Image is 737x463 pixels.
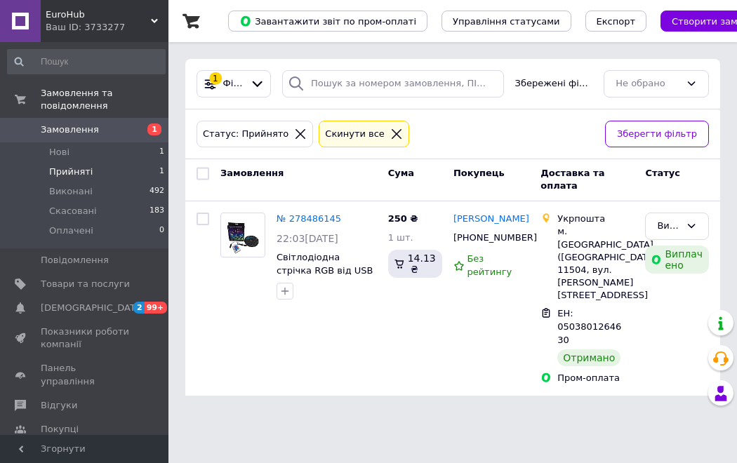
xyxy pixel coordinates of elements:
[41,326,130,351] span: Показники роботи компанії
[49,166,93,178] span: Прийняті
[597,16,636,27] span: Експорт
[557,225,634,302] div: м. [GEOGRAPHIC_DATA] ([GEOGRAPHIC_DATA].), 11504, вул. [PERSON_NAME][STREET_ADDRESS]
[41,254,109,267] span: Повідомлення
[200,127,291,142] div: Статус: Прийнято
[515,77,593,90] span: Збережені фільтри:
[453,16,560,27] span: Управління статусами
[453,213,529,226] a: [PERSON_NAME]
[451,229,521,247] div: [PHONE_NUMBER]
[49,205,97,217] span: Скасовані
[46,8,151,21] span: EuroHub
[46,21,168,34] div: Ваш ID: 3733277
[645,168,680,178] span: Статус
[147,123,161,135] span: 1
[585,11,647,32] button: Експорт
[388,213,418,224] span: 250 ₴
[133,302,145,314] span: 2
[617,127,697,142] span: Зберегти фільтр
[616,76,680,91] div: Не обрано
[277,252,373,288] a: Світлодіодна стрічка RGB від USB з пультом 5 м
[388,232,413,243] span: 1 шт.
[453,168,505,178] span: Покупець
[7,49,166,74] input: Пошук
[223,77,245,90] span: Фільтри
[388,250,442,278] div: 14.13 ₴
[49,224,93,237] span: Оплачені
[388,168,414,178] span: Cума
[467,253,512,277] span: Без рейтингу
[159,224,164,237] span: 0
[277,213,341,224] a: № 278486145
[150,205,164,217] span: 183
[150,185,164,198] span: 492
[220,213,265,257] a: Фото товару
[322,127,387,142] div: Cкинути все
[41,362,130,387] span: Панель управління
[41,302,145,314] span: [DEMOGRAPHIC_DATA]
[557,308,621,344] span: ЕН: 0503801264630
[277,233,338,244] span: 22:03[DATE]
[282,70,504,98] input: Пошук за номером замовлення, ПІБ покупця, номером телефону, Email, номером накладної
[441,11,571,32] button: Управління статусами
[209,72,222,85] div: 1
[41,423,79,436] span: Покупці
[605,121,709,148] button: Зберегти фільтр
[41,278,130,290] span: Товари та послуги
[540,168,604,192] span: Доставка та оплата
[159,146,164,159] span: 1
[145,302,168,314] span: 99+
[41,87,168,112] span: Замовлення та повідомлення
[557,372,634,384] div: Пром-оплата
[239,15,416,27] span: Завантажити звіт по пром-оплаті
[49,146,69,159] span: Нові
[49,185,93,198] span: Виконані
[657,219,680,234] div: Виконано
[557,213,634,225] div: Укрпошта
[41,123,99,136] span: Замовлення
[220,168,284,178] span: Замовлення
[228,11,427,32] button: Завантажити звіт по пром-оплаті
[557,349,620,366] div: Отримано
[645,246,709,274] div: Виплачено
[227,213,260,257] img: Фото товару
[41,399,77,412] span: Відгуки
[159,166,164,178] span: 1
